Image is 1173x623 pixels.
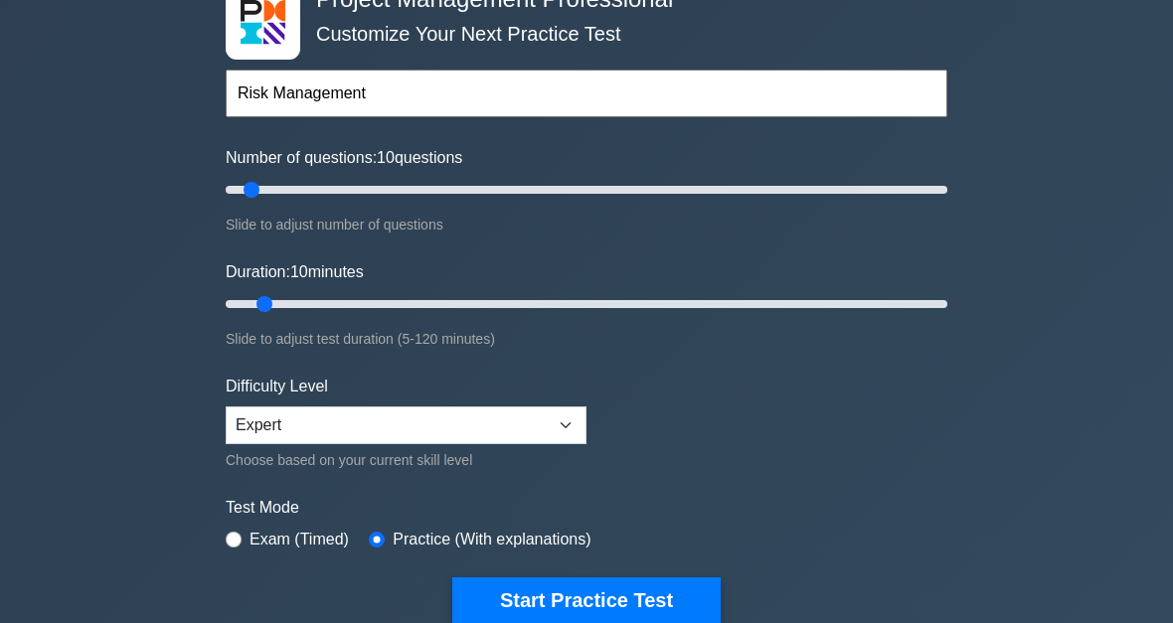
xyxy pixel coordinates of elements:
div: Slide to adjust number of questions [226,213,947,236]
label: Test Mode [226,496,947,520]
span: 10 [290,263,308,280]
label: Difficulty Level [226,375,328,398]
button: Start Practice Test [452,577,721,623]
label: Practice (With explanations) [393,528,590,551]
input: Start typing to filter on topic or concept... [226,70,947,117]
label: Exam (Timed) [250,528,349,551]
label: Number of questions: questions [226,146,462,170]
div: Slide to adjust test duration (5-120 minutes) [226,327,947,351]
span: 10 [377,149,395,166]
label: Duration: minutes [226,260,364,284]
div: Choose based on your current skill level [226,448,586,472]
